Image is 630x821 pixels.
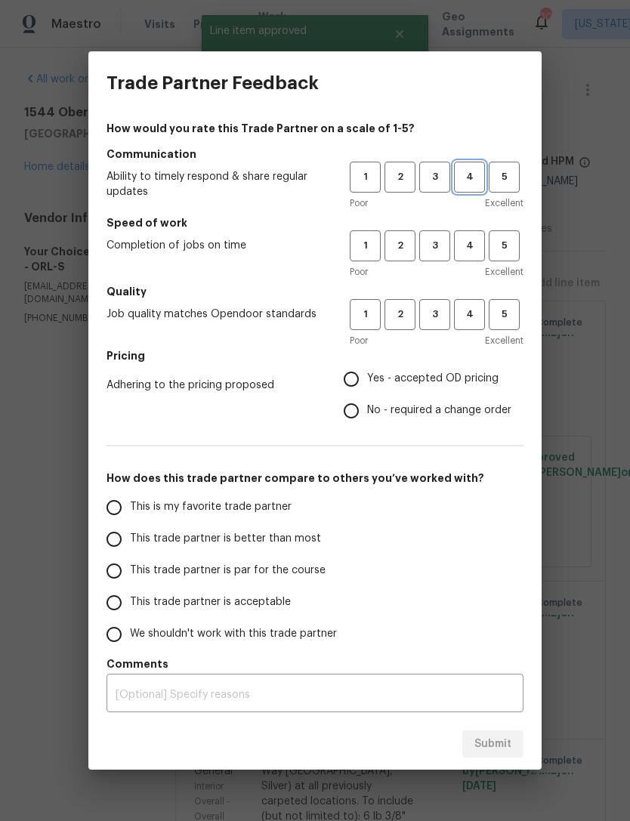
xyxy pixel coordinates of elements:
div: Pricing [344,363,523,427]
div: How does this trade partner compare to others you’ve worked with? [107,492,523,650]
span: Adhering to the pricing proposed [107,378,320,393]
button: 5 [489,299,520,330]
span: Excellent [485,196,523,211]
span: 1 [351,168,379,186]
h5: Pricing [107,348,523,363]
span: 1 [351,306,379,323]
button: 5 [489,162,520,193]
button: 3 [419,230,450,261]
span: 3 [421,168,449,186]
span: This is my favorite trade partner [130,499,292,515]
span: 2 [386,168,414,186]
h5: Quality [107,284,523,299]
h4: How would you rate this Trade Partner on a scale of 1-5? [107,121,523,136]
span: Excellent [485,264,523,279]
span: Poor [350,333,368,348]
h5: How does this trade partner compare to others you’ve worked with? [107,471,523,486]
span: 5 [490,237,518,255]
span: Yes - accepted OD pricing [367,371,499,387]
span: 2 [386,237,414,255]
span: 4 [456,237,483,255]
span: This trade partner is par for the course [130,563,326,579]
span: Excellent [485,333,523,348]
h5: Communication [107,147,523,162]
span: Job quality matches Opendoor standards [107,307,326,322]
button: 4 [454,230,485,261]
button: 2 [384,299,415,330]
span: Ability to timely respond & share regular updates [107,169,326,199]
h5: Comments [107,656,523,671]
h3: Trade Partner Feedback [107,73,319,94]
span: 2 [386,306,414,323]
span: 5 [490,168,518,186]
span: We shouldn't work with this trade partner [130,626,337,642]
span: No - required a change order [367,403,511,418]
button: 3 [419,162,450,193]
h5: Speed of work [107,215,523,230]
button: 1 [350,162,381,193]
button: 4 [454,162,485,193]
span: 3 [421,237,449,255]
span: 4 [456,168,483,186]
button: 3 [419,299,450,330]
button: 5 [489,230,520,261]
button: 1 [350,230,381,261]
span: 1 [351,237,379,255]
span: 5 [490,306,518,323]
span: 3 [421,306,449,323]
span: Poor [350,196,368,211]
span: Poor [350,264,368,279]
span: This trade partner is better than most [130,531,321,547]
button: 2 [384,230,415,261]
span: This trade partner is acceptable [130,594,291,610]
span: 4 [456,306,483,323]
span: Completion of jobs on time [107,238,326,253]
button: 2 [384,162,415,193]
button: 4 [454,299,485,330]
button: 1 [350,299,381,330]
